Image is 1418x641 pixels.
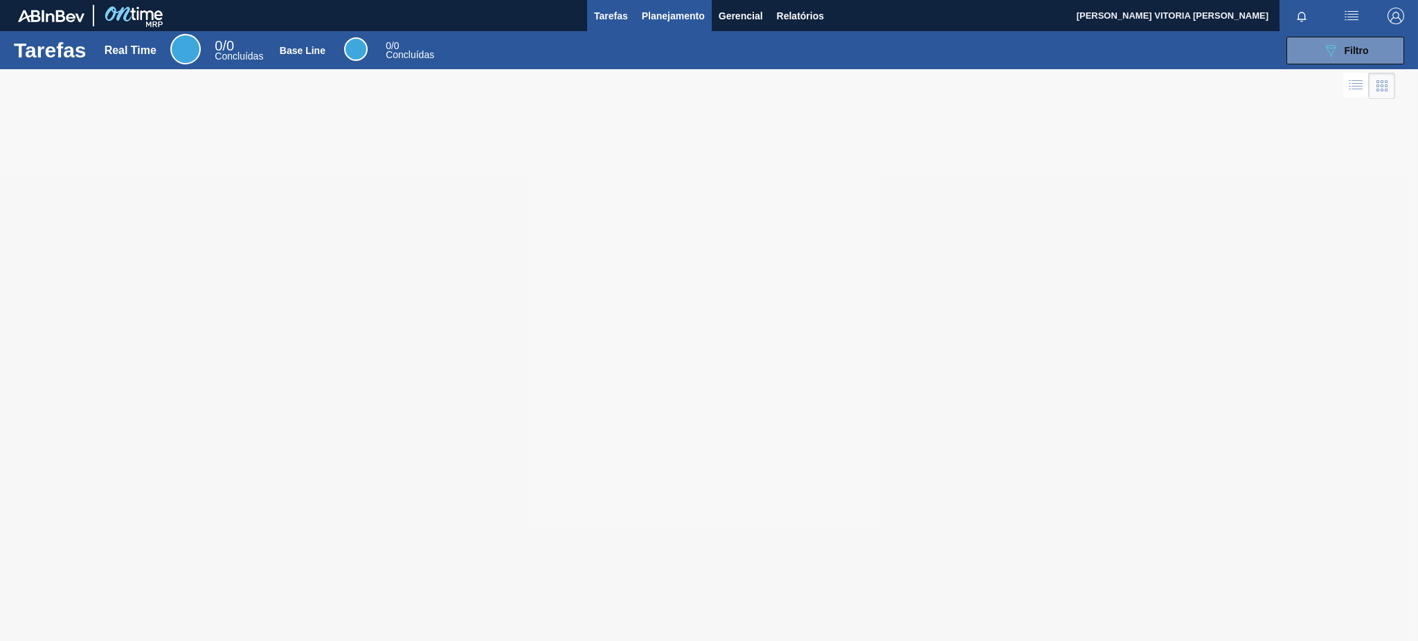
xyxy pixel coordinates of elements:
div: Real Time [215,40,263,61]
div: Real Time [105,44,156,57]
span: Concluídas [215,51,263,62]
span: / 0 [215,38,234,53]
img: Logout [1388,8,1404,24]
button: Notificações [1280,6,1324,26]
div: Base Line [280,45,325,56]
span: Tarefas [594,8,628,24]
span: / 0 [386,40,399,51]
img: userActions [1343,8,1360,24]
span: Filtro [1345,45,1369,56]
span: Relatórios [777,8,824,24]
span: 0 [215,38,222,53]
div: Base Line [386,42,434,60]
div: Base Line [344,37,368,61]
span: Gerencial [719,8,763,24]
img: TNhmsLtSVTkK8tSr43FrP2fwEKptu5GPRR3wAAAABJRU5ErkJggg== [18,10,84,22]
span: 0 [386,40,391,51]
span: Concluídas [386,49,434,60]
button: Filtro [1286,37,1404,64]
h1: Tarefas [14,42,87,58]
div: Real Time [170,34,201,64]
span: Planejamento [642,8,705,24]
